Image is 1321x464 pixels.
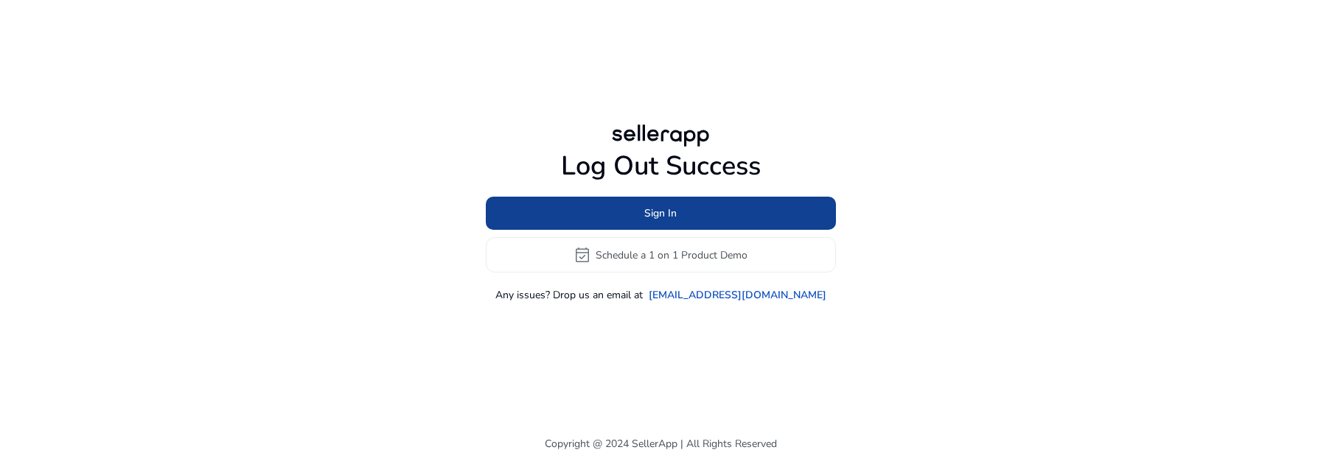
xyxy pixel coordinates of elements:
[574,246,591,264] span: event_available
[486,197,836,230] button: Sign In
[644,205,677,221] span: Sign In
[649,287,826,303] a: [EMAIL_ADDRESS][DOMAIN_NAME]
[495,287,643,303] p: Any issues? Drop us an email at
[486,237,836,273] button: event_availableSchedule a 1 on 1 Product Demo
[486,150,836,182] h1: Log Out Success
